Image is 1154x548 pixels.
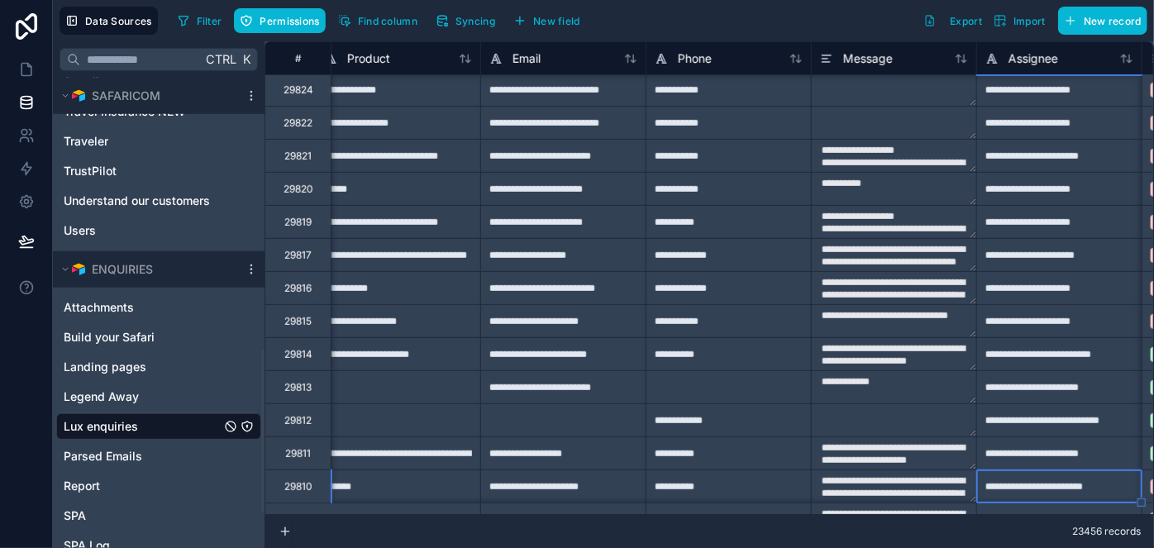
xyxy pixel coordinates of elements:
[1072,525,1141,538] span: 23456 records
[56,258,238,281] button: Airtable LogoENQUIRIES
[56,384,261,410] div: Legend Away
[843,50,893,67] span: Message
[513,50,541,67] span: Email
[284,117,312,130] div: 29822
[64,222,96,239] span: Users
[56,84,238,107] button: Airtable LogoSAFARICOM
[64,299,134,316] span: Attachments
[332,8,423,33] button: Find column
[1084,15,1142,27] span: New record
[988,7,1051,35] button: Import
[430,8,501,33] button: Syncing
[56,324,261,350] div: Build your Safari
[678,50,712,67] span: Phone
[72,263,85,276] img: Airtable Logo
[56,188,261,214] div: Understand our customers
[64,133,221,150] a: Traveler
[284,83,313,97] div: 29824
[85,15,152,27] span: Data Sources
[64,193,210,209] span: Understand our customers
[234,8,331,33] a: Permissions
[92,261,153,278] span: ENQUIRIES
[64,478,221,494] a: Report
[64,507,86,524] span: SPA
[284,150,312,163] div: 29821
[204,49,238,69] span: Ctrl
[284,414,312,427] div: 29812
[64,222,221,239] a: Users
[284,315,312,328] div: 29815
[1051,7,1147,35] a: New record
[358,15,417,27] span: Find column
[64,418,138,435] span: Lux enquiries
[64,163,117,179] span: TrustPilot
[64,448,142,465] span: Parsed Emails
[284,381,312,394] div: 29813
[234,8,325,33] button: Permissions
[64,507,221,524] a: SPA
[197,15,222,27] span: Filter
[278,52,318,64] div: #
[284,183,313,196] div: 29820
[285,447,311,460] div: 29811
[284,282,312,295] div: 29816
[64,359,221,375] a: Landing pages
[1009,50,1058,67] span: Assignee
[950,15,982,27] span: Export
[284,216,312,229] div: 29819
[72,89,85,102] img: Airtable Logo
[64,448,221,465] a: Parsed Emails
[56,158,261,184] div: TrustPilot
[918,7,988,35] button: Export
[64,299,221,316] a: Attachments
[260,15,319,27] span: Permissions
[241,54,252,65] span: K
[64,388,139,405] span: Legend Away
[56,473,261,499] div: Report
[455,15,495,27] span: Syncing
[64,478,100,494] span: Report
[56,443,261,469] div: Parsed Emails
[56,128,261,155] div: Traveler
[1058,7,1147,35] button: New record
[64,163,221,179] a: TrustPilot
[92,88,160,104] span: SAFARICOM
[64,329,221,345] a: Build your Safari
[508,8,586,33] button: New field
[64,418,221,435] a: Lux enquiries
[284,249,312,262] div: 29817
[56,503,261,529] div: SPA
[533,15,580,27] span: New field
[1013,15,1046,27] span: Import
[347,50,390,67] span: Product
[64,388,221,405] a: Legend Away
[284,348,312,361] div: 29814
[60,7,158,35] button: Data Sources
[64,193,221,209] a: Understand our customers
[56,354,261,380] div: Landing pages
[56,217,261,244] div: Users
[56,413,261,440] div: Lux enquiries
[171,8,228,33] button: Filter
[56,294,261,321] div: Attachments
[430,8,508,33] a: Syncing
[284,480,312,493] div: 29810
[284,513,313,527] div: 29809
[64,133,108,150] span: Traveler
[64,329,155,345] span: Build your Safari
[64,359,146,375] span: Landing pages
